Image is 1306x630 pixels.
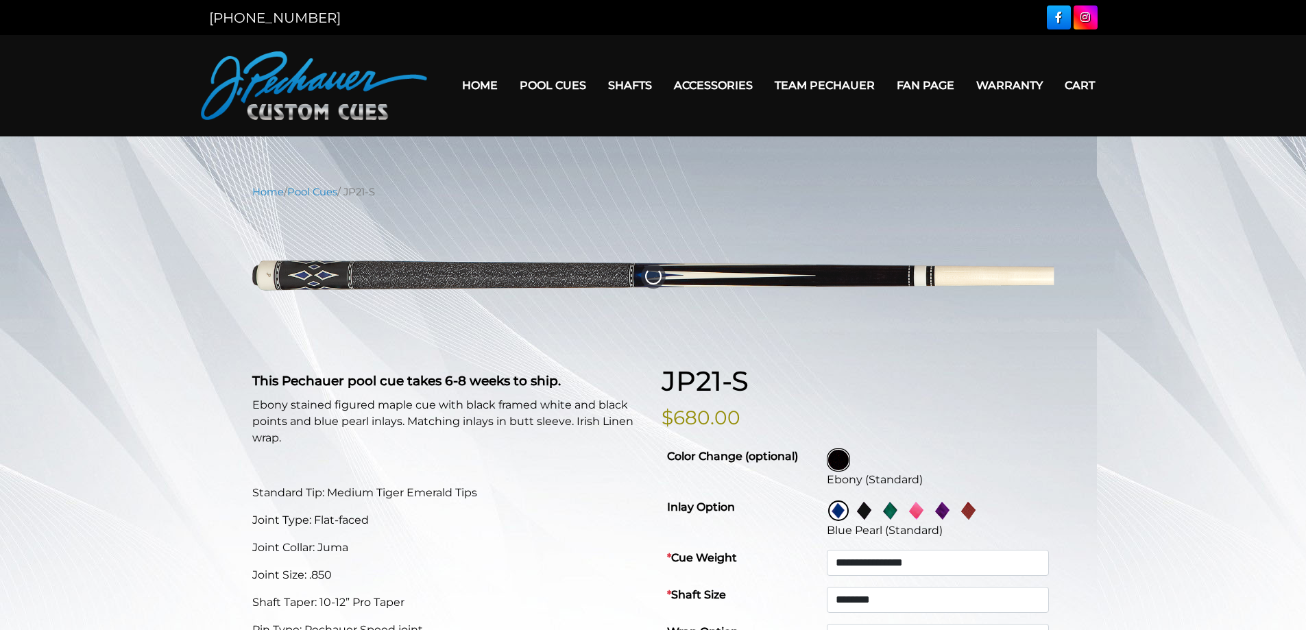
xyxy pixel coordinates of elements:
h1: JP21-S [662,365,1054,398]
img: Pechauer Custom Cues [201,51,427,120]
p: Ebony stained figured maple cue with black framed white and black points and blue pearl inlays. M... [252,397,645,446]
a: Home [252,186,284,198]
p: Joint Collar: Juma [252,540,645,556]
strong: Cue Weight [667,551,737,564]
img: Red Pearl [958,500,979,521]
p: Joint Type: Flat-faced [252,512,645,529]
p: Joint Size: .850 [252,567,645,583]
a: Shafts [597,68,663,103]
a: [PHONE_NUMBER] [209,10,341,26]
strong: This Pechauer pool cue takes 6-8 weeks to ship. [252,373,561,389]
a: Team Pechauer [764,68,886,103]
div: Ebony (Standard) [827,472,1049,488]
a: Pool Cues [287,186,337,198]
p: Shaft Taper: 10-12” Pro Taper [252,594,645,611]
img: Purple Pearl [932,500,953,521]
a: Pool Cues [509,68,597,103]
div: Blue Pearl (Standard) [827,522,1049,539]
strong: Inlay Option [667,500,735,513]
a: Warranty [965,68,1054,103]
img: Green Pearl [880,500,901,521]
strong: Shaft Size [667,588,726,601]
p: Standard Tip: Medium Tiger Emerald Tips [252,485,645,501]
a: Cart [1054,68,1106,103]
img: Pink Pearl [906,500,927,521]
strong: Color Change (optional) [667,450,798,463]
a: Home [451,68,509,103]
a: Fan Page [886,68,965,103]
img: Simulated Ebony [854,500,875,521]
nav: Breadcrumb [252,184,1054,199]
img: Ebony [828,450,849,470]
bdi: $680.00 [662,406,740,429]
a: Accessories [663,68,764,103]
img: Blue Pearl [828,500,849,521]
